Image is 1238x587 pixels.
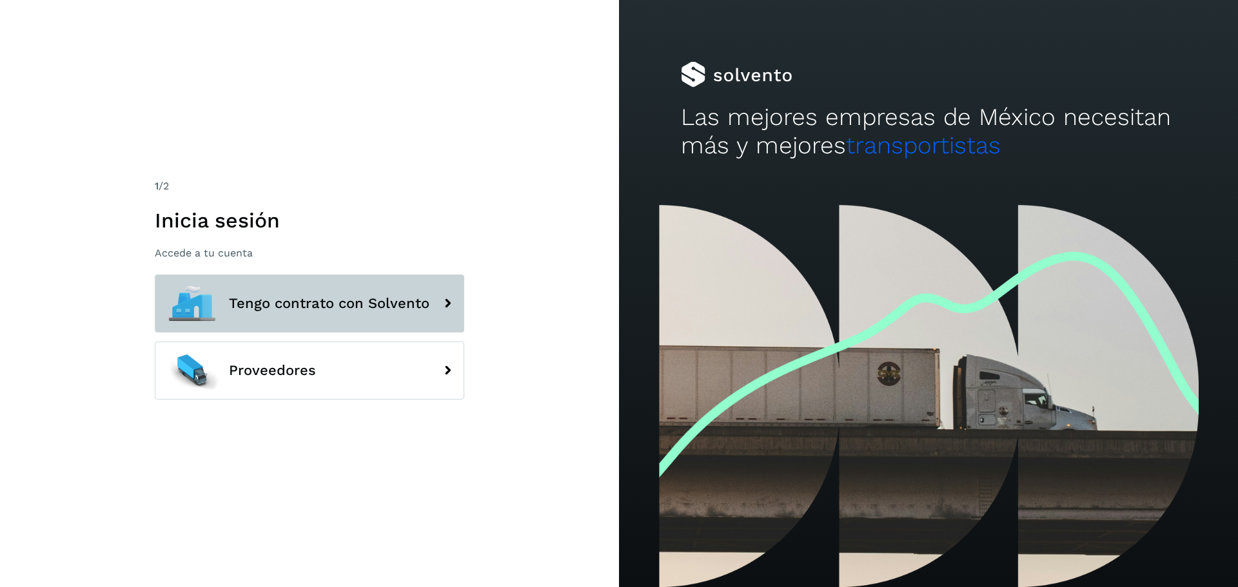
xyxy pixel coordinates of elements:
h2: Las mejores empresas de México necesitan más y mejores [681,103,1176,160]
h1: Inicia sesión [155,208,464,233]
p: Accede a tu cuenta [155,247,464,259]
div: /2 [155,178,464,194]
span: 1 [155,180,159,192]
span: Proveedores [229,363,316,378]
span: Tengo contrato con Solvento [229,296,429,311]
button: Proveedores [155,342,464,399]
button: Tengo contrato con Solvento [155,274,464,332]
span: transportistas [846,131,1001,159]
